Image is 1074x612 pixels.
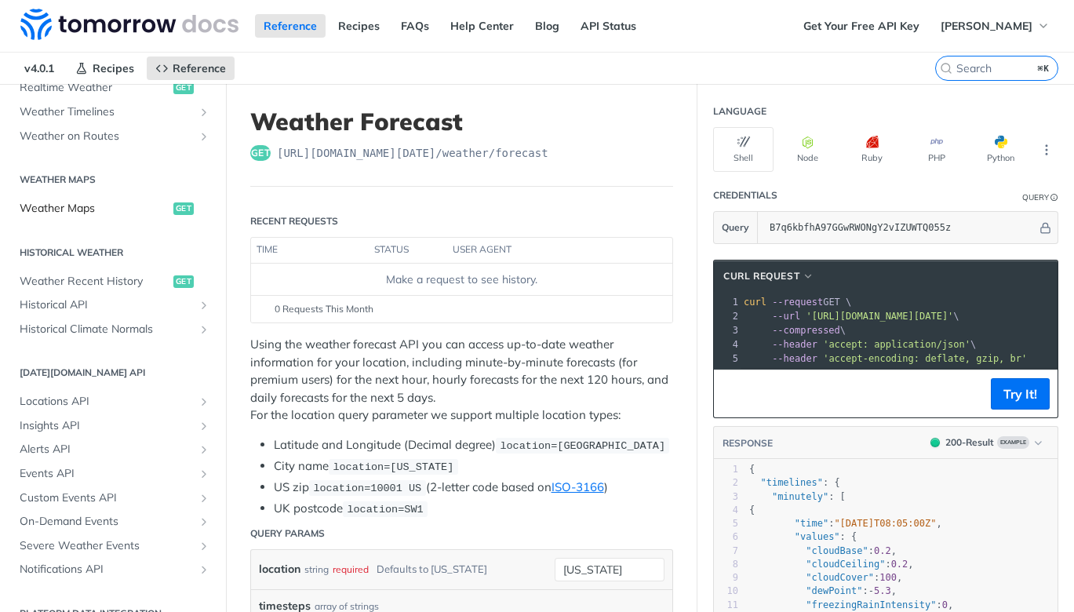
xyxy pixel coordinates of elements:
[12,197,214,220] a: Weather Mapsget
[20,201,169,217] span: Weather Maps
[20,129,194,144] span: Weather on Routes
[723,269,799,283] span: cURL Request
[1039,143,1054,157] svg: More ellipsis
[12,414,214,438] a: Insights APIShow subpages for Insights API
[923,435,1050,450] button: 200200-ResultExample
[333,461,453,473] span: location=[US_STATE]
[714,212,758,243] button: Query
[274,436,673,454] li: Latitude and Longitude (Decimal degree)
[93,61,134,75] span: Recipes
[12,438,214,461] a: Alerts APIShow subpages for Alerts API
[274,479,673,497] li: US zip (2-letter code based on )
[749,559,914,570] span: : ,
[714,309,741,323] div: 2
[147,56,235,80] a: Reference
[777,127,838,172] button: Node
[1035,138,1058,162] button: More Languages
[1050,194,1058,202] i: Information
[772,311,800,322] span: --url
[806,559,885,570] span: "cloudCeiling"
[255,14,326,38] a: Reference
[749,572,902,583] span: : ,
[823,353,1027,364] span: 'accept-encoding: deflate, gzip, br'
[714,585,738,598] div: 10
[1034,60,1054,76] kbd: ⌘K
[991,378,1050,410] button: Try It!
[772,353,817,364] span: --header
[714,504,738,517] div: 4
[12,76,214,100] a: Realtime Weatherget
[20,274,169,290] span: Weather Recent History
[20,562,194,577] span: Notifications API
[806,585,862,596] span: "dewPoint"
[714,517,738,530] div: 5
[749,491,846,502] span: : [
[714,476,738,490] div: 2
[277,145,548,161] span: https://api.tomorrow.io/v4/weather/forecast
[834,518,936,529] span: "[DATE]T08:05:00Z"
[198,130,210,143] button: Show subpages for Weather on Routes
[12,270,214,293] a: Weather Recent Historyget
[714,545,738,558] div: 7
[442,14,522,38] a: Help Center
[714,530,738,544] div: 6
[718,268,820,284] button: cURL Request
[744,325,846,336] span: \
[713,127,774,172] button: Shell
[526,14,568,38] a: Blog
[749,464,755,475] span: {
[20,80,169,96] span: Realtime Weather
[198,443,210,456] button: Show subpages for Alerts API
[12,558,214,581] a: Notifications APIShow subpages for Notifications API
[274,500,673,518] li: UK postcode
[930,438,940,447] span: 200
[772,297,823,308] span: --request
[772,339,817,350] span: --header
[722,382,744,406] button: Copy to clipboard
[714,352,741,366] div: 5
[940,62,952,75] svg: Search
[20,322,194,337] span: Historical Climate Normals
[377,558,487,581] div: Defaults to [US_STATE]
[12,318,214,341] a: Historical Climate NormalsShow subpages for Historical Climate Normals
[714,323,741,337] div: 3
[772,325,840,336] span: --compressed
[12,173,214,187] h2: Weather Maps
[1037,220,1054,235] button: Hide
[20,297,194,313] span: Historical API
[12,100,214,124] a: Weather TimelinesShow subpages for Weather Timelines
[806,311,953,322] span: '[URL][DOMAIN_NAME][DATE]'
[714,490,738,504] div: 3
[347,504,423,515] span: location=SW1
[173,275,194,288] span: get
[12,486,214,510] a: Custom Events APIShow subpages for Custom Events API
[722,220,749,235] span: Query
[313,483,421,494] span: location=10001 US
[744,297,766,308] span: curl
[333,558,369,581] div: required
[749,505,755,515] span: {
[329,14,388,38] a: Recipes
[67,56,143,80] a: Recipes
[447,238,641,263] th: user agent
[250,145,271,161] span: get
[20,394,194,410] span: Locations API
[749,599,953,610] span: : ,
[1022,191,1058,203] div: QueryInformation
[714,599,738,612] div: 11
[749,518,942,529] span: : ,
[744,339,976,350] span: \
[879,572,897,583] span: 100
[20,104,194,120] span: Weather Timelines
[12,510,214,534] a: On-Demand EventsShow subpages for On-Demand Events
[198,420,210,432] button: Show subpages for Insights API
[1022,191,1049,203] div: Query
[12,125,214,148] a: Weather on RoutesShow subpages for Weather on Routes
[942,599,948,610] span: 0
[762,212,1037,243] input: apikey
[806,572,874,583] span: "cloudCover"
[868,585,874,596] span: -
[744,311,959,322] span: \
[722,435,774,451] button: RESPONSE
[874,585,891,596] span: 5.3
